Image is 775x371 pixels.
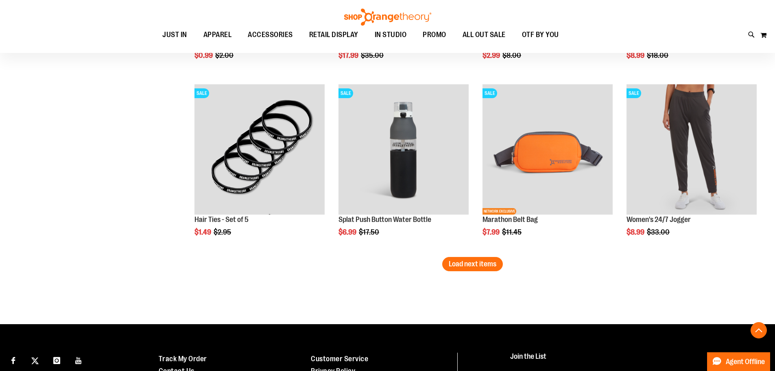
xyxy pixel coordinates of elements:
a: Visit our X page [28,353,42,367]
img: Shop Orangetheory [343,9,432,26]
div: product [334,80,473,257]
span: $17.99 [338,51,360,59]
button: Load next items [442,257,503,271]
span: ACCESSORIES [248,26,293,44]
a: Splat Push Button Water Bottle [338,215,431,224]
span: $17.50 [359,228,380,236]
span: $6.99 [338,228,358,236]
span: Load next items [449,260,496,268]
h4: Join the List [510,353,756,368]
a: Product image for 24/7 JoggerSALE [627,84,757,216]
span: $7.99 [482,228,501,236]
span: $33.00 [647,228,671,236]
span: $11.45 [502,228,523,236]
a: Marathon Belt Bag [482,215,538,224]
span: $0.99 [194,51,214,59]
a: Track My Order [159,355,207,363]
span: SALE [194,88,209,98]
span: $1.49 [194,228,212,236]
span: $2.95 [214,228,232,236]
img: Hair Ties - Set of 5 [194,84,325,215]
a: Visit our Facebook page [6,353,20,367]
span: $35.00 [361,51,385,59]
span: IN STUDIO [375,26,407,44]
a: Women's 24/7 Jogger [627,215,691,224]
div: product [622,80,761,257]
img: Product image for 25oz. Splat Push Button Water Bottle Grey [338,84,469,215]
span: APPAREL [203,26,232,44]
button: Agent Offline [707,352,770,371]
span: Agent Offline [726,358,765,366]
a: Marathon Belt BagSALENETWORK EXCLUSIVE [482,84,613,216]
span: JUST IN [162,26,187,44]
span: PROMO [423,26,446,44]
img: Product image for 24/7 Jogger [627,84,757,215]
a: Visit our Youtube page [72,353,86,367]
a: Product image for 25oz. Splat Push Button Water Bottle GreySALE [338,84,469,216]
span: SALE [627,88,641,98]
img: Marathon Belt Bag [482,84,613,215]
span: $8.99 [627,228,646,236]
div: product [190,80,329,257]
button: Back To Top [751,322,767,338]
span: $18.00 [647,51,670,59]
span: OTF BY YOU [522,26,559,44]
span: $2.00 [215,51,235,59]
a: Visit our Instagram page [50,353,64,367]
a: Hair Ties - Set of 5 [194,215,249,224]
img: Twitter [31,357,39,364]
a: Customer Service [311,355,368,363]
span: RETAIL DISPLAY [309,26,358,44]
span: $2.99 [482,51,501,59]
span: $8.00 [502,51,522,59]
span: SALE [482,88,497,98]
div: product [478,80,617,257]
a: Hair Ties - Set of 5SALE [194,84,325,216]
span: $8.99 [627,51,646,59]
span: ALL OUT SALE [463,26,506,44]
span: SALE [338,88,353,98]
span: NETWORK EXCLUSIVE [482,208,516,215]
